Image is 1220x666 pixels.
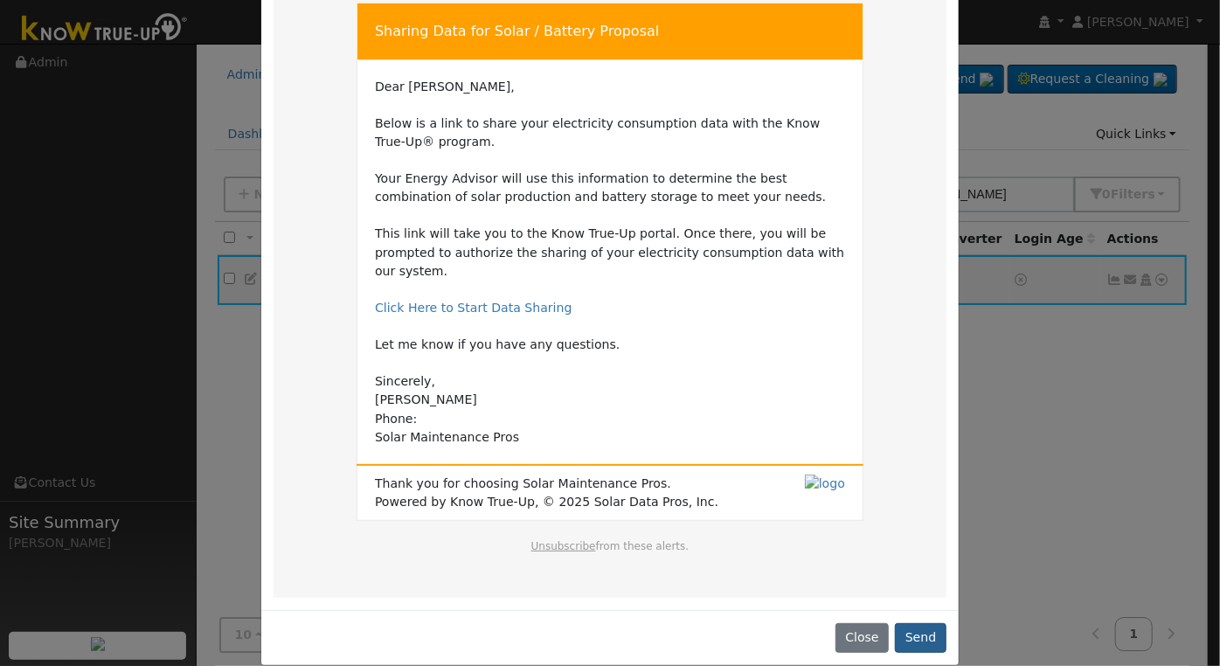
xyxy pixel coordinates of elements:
[375,301,572,315] a: Click Here to Start Data Sharing
[375,78,845,447] td: Dear [PERSON_NAME], Below is a link to share your electricity consumption data with the Know True...
[531,540,596,552] a: Unsubscribe
[375,475,718,511] span: Thank you for choosing Solar Maintenance Pros. Powered by Know True-Up, © 2025 Solar Data Pros, Inc.
[805,475,845,493] img: logo
[835,623,889,653] button: Close
[357,3,863,59] td: Sharing Data for Solar / Battery Proposal
[374,538,846,572] td: from these alerts.
[895,623,946,653] button: Send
